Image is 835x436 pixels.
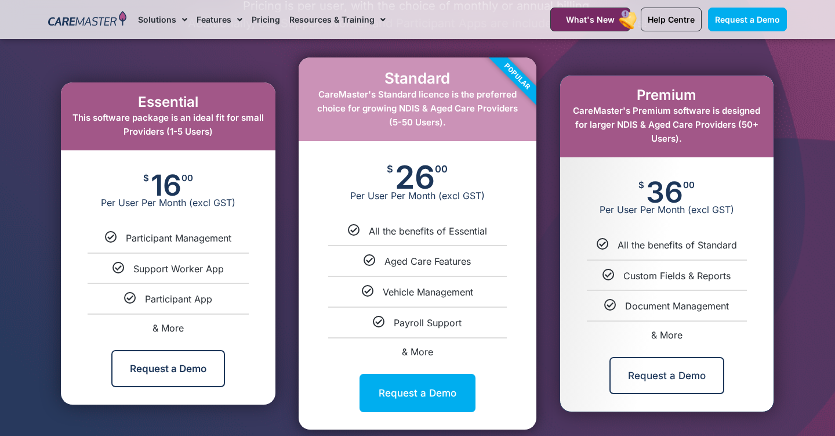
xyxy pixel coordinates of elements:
[394,317,462,329] span: Payroll Support
[646,181,683,204] span: 36
[451,10,583,143] div: Popular
[153,322,184,334] span: & More
[384,255,471,267] span: Aged Care Features
[360,374,475,412] a: Request a Demo
[383,286,473,298] span: Vehicle Management
[560,204,774,215] span: Per User Per Month (excl GST)
[715,15,780,24] span: Request a Demo
[402,346,433,358] span: & More
[573,105,760,144] span: CareMaster's Premium software is designed for larger NDIS & Aged Care Providers (50+ Users).
[623,270,731,282] span: Custom Fields & Reports
[708,8,787,31] a: Request a Demo
[395,164,435,190] span: 26
[550,8,630,31] a: What's New
[151,174,181,197] span: 16
[625,300,729,312] span: Document Management
[641,8,702,31] a: Help Centre
[143,174,149,182] span: $
[133,263,224,275] span: Support Worker App
[683,181,695,189] span: 00
[317,89,518,128] span: CareMaster's Standard licence is the preferred choice for growing NDIS & Aged Care Providers (5-5...
[310,69,525,87] h2: Standard
[609,357,724,394] a: Request a Demo
[61,197,275,208] span: Per User Per Month (excl GST)
[387,164,393,174] span: $
[648,15,695,24] span: Help Centre
[369,225,487,237] span: All the benefits of Essential
[126,232,231,244] span: Participant Management
[299,190,536,201] span: Per User Per Month (excl GST)
[48,11,126,28] img: CareMaster Logo
[111,350,225,387] a: Request a Demo
[638,181,644,189] span: $
[72,112,264,137] span: This software package is an ideal fit for small Providers (1-5 Users)
[572,87,762,104] h2: Premium
[618,239,737,251] span: All the benefits of Standard
[181,174,193,182] span: 00
[145,293,212,305] span: Participant App
[566,15,615,24] span: What's New
[435,164,448,174] span: 00
[72,94,264,111] h2: Essential
[651,329,682,341] span: & More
